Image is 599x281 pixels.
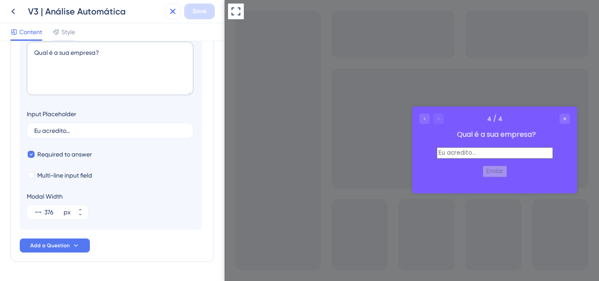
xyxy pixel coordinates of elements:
[34,128,186,134] input: Type a placeholder
[184,4,215,19] button: Save
[27,109,76,119] div: Input Placeholder
[30,242,70,249] span: Add a Question
[72,205,88,212] button: px
[193,6,207,17] span: Save
[27,42,193,95] textarea: Qual é a sua empresa?
[19,27,42,37] span: Content
[28,5,161,18] div: V3 | Análise Automática
[20,238,90,253] button: Add a Question
[37,170,92,181] span: Multi-line input field
[188,107,353,193] iframe: UserGuiding Survey
[44,207,62,217] input: px
[37,149,92,160] span: Required to answer
[27,191,88,202] div: Modal Width
[61,27,75,37] span: Style
[72,212,88,219] button: px
[64,207,71,217] div: px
